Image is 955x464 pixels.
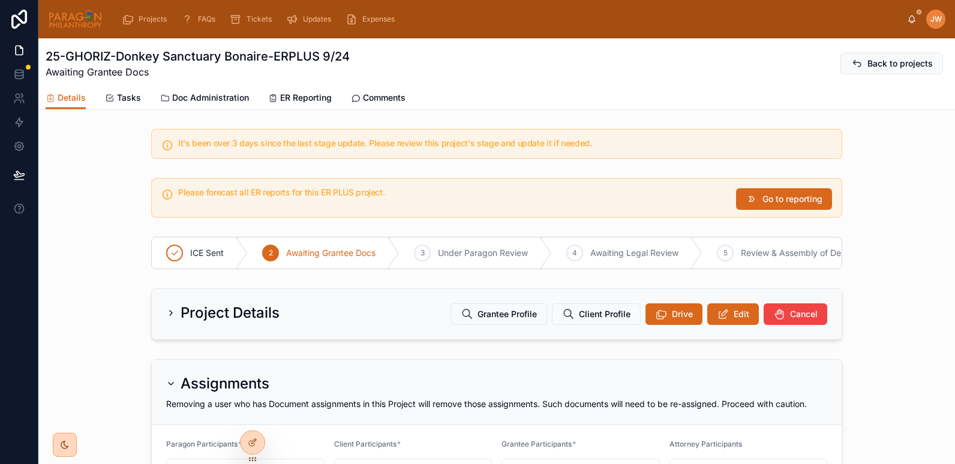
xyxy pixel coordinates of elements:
[362,14,395,24] span: Expenses
[707,303,759,325] button: Edit
[172,92,249,104] span: Doc Administration
[269,248,273,258] span: 2
[552,303,641,325] button: Client Profile
[334,439,397,448] span: Client Participants
[198,14,215,24] span: FAQs
[572,248,577,258] span: 4
[477,308,537,320] span: Grantee Profile
[579,308,630,320] span: Client Profile
[283,8,340,30] a: Updates
[268,87,332,111] a: ER Reporting
[342,8,403,30] a: Expenses
[736,188,832,210] button: Go to reporting
[438,247,528,259] span: Under Paragon Review
[303,14,331,24] span: Updates
[117,92,141,104] span: Tasks
[139,14,167,24] span: Projects
[723,248,728,258] span: 5
[190,247,224,259] span: ICE Sent
[166,439,238,448] span: Paragon Participants
[247,14,272,24] span: Tickets
[451,303,547,325] button: Grantee Profile
[421,248,425,258] span: 3
[669,439,742,448] span: Attorney Participants
[160,87,249,111] a: Doc Administration
[930,14,942,24] span: JW
[590,247,678,259] span: Awaiting Legal Review
[226,8,280,30] a: Tickets
[46,48,350,65] h1: 25-GHORIZ-Donkey Sanctuary Bonaire-ERPLUS 9/24
[501,439,572,448] span: Grantee Participants
[734,308,749,320] span: Edit
[178,8,224,30] a: FAQs
[741,247,878,259] span: Review & Assembly of Deliverables
[48,10,103,29] img: App logo
[178,188,726,197] h5: Please forecast all ER reports for this ER PLUS project.
[840,53,943,74] button: Back to projects
[363,92,406,104] span: Comments
[112,6,907,32] div: scrollable content
[58,92,86,104] span: Details
[764,303,827,325] button: Cancel
[181,374,269,393] h2: Assignments
[105,87,141,111] a: Tasks
[351,87,406,111] a: Comments
[762,193,822,205] span: Go to reporting
[280,92,332,104] span: ER Reporting
[181,303,280,323] h2: Project Details
[166,399,807,409] span: Removing a user who has Document assignments in this Project will remove those assignments. Such ...
[46,87,86,110] a: Details
[286,247,376,259] span: Awaiting Grantee Docs
[790,308,818,320] span: Cancel
[118,8,175,30] a: Projects
[672,308,693,320] span: Drive
[645,303,702,325] button: Drive
[178,139,832,147] h5: It's been over 3 days since the last stage update. Please review this project's stage and update ...
[46,65,350,79] span: Awaiting Grantee Docs
[867,58,933,70] span: Back to projects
